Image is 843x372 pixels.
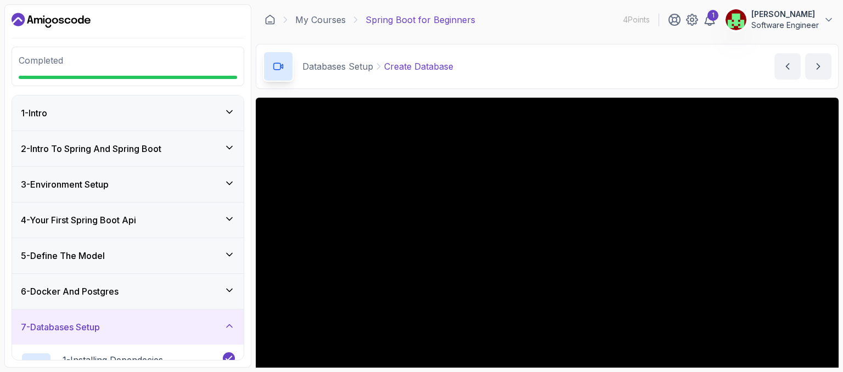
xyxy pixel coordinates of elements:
[302,60,373,73] p: Databases Setup
[703,13,716,26] a: 1
[21,106,47,120] h3: 1 - Intro
[12,167,244,202] button: 3-Environment Setup
[12,12,91,29] a: Dashboard
[384,60,453,73] p: Create Database
[805,53,831,80] button: next content
[295,13,346,26] a: My Courses
[725,9,834,31] button: user profile image[PERSON_NAME]Software Engineer
[623,14,650,25] p: 4 Points
[21,249,105,262] h3: 5 - Define The Model
[21,178,109,191] h3: 3 - Environment Setup
[265,14,276,25] a: Dashboard
[751,9,819,20] p: [PERSON_NAME]
[63,353,163,367] p: 1 - Installing Dependecies
[21,285,119,298] h3: 6 - Docker And Postgres
[751,20,819,31] p: Software Engineer
[21,320,100,334] h3: 7 - Databases Setup
[12,309,244,345] button: 7-Databases Setup
[12,274,244,309] button: 6-Docker And Postgres
[19,55,63,66] span: Completed
[12,202,244,238] button: 4-Your First Spring Boot Api
[366,13,475,26] p: Spring Boot for Beginners
[707,10,718,21] div: 1
[12,238,244,273] button: 5-Define The Model
[726,9,746,30] img: user profile image
[12,95,244,131] button: 1-Intro
[12,131,244,166] button: 2-Intro To Spring And Spring Boot
[21,213,136,227] h3: 4 - Your First Spring Boot Api
[774,53,801,80] button: previous content
[21,142,161,155] h3: 2 - Intro To Spring And Spring Boot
